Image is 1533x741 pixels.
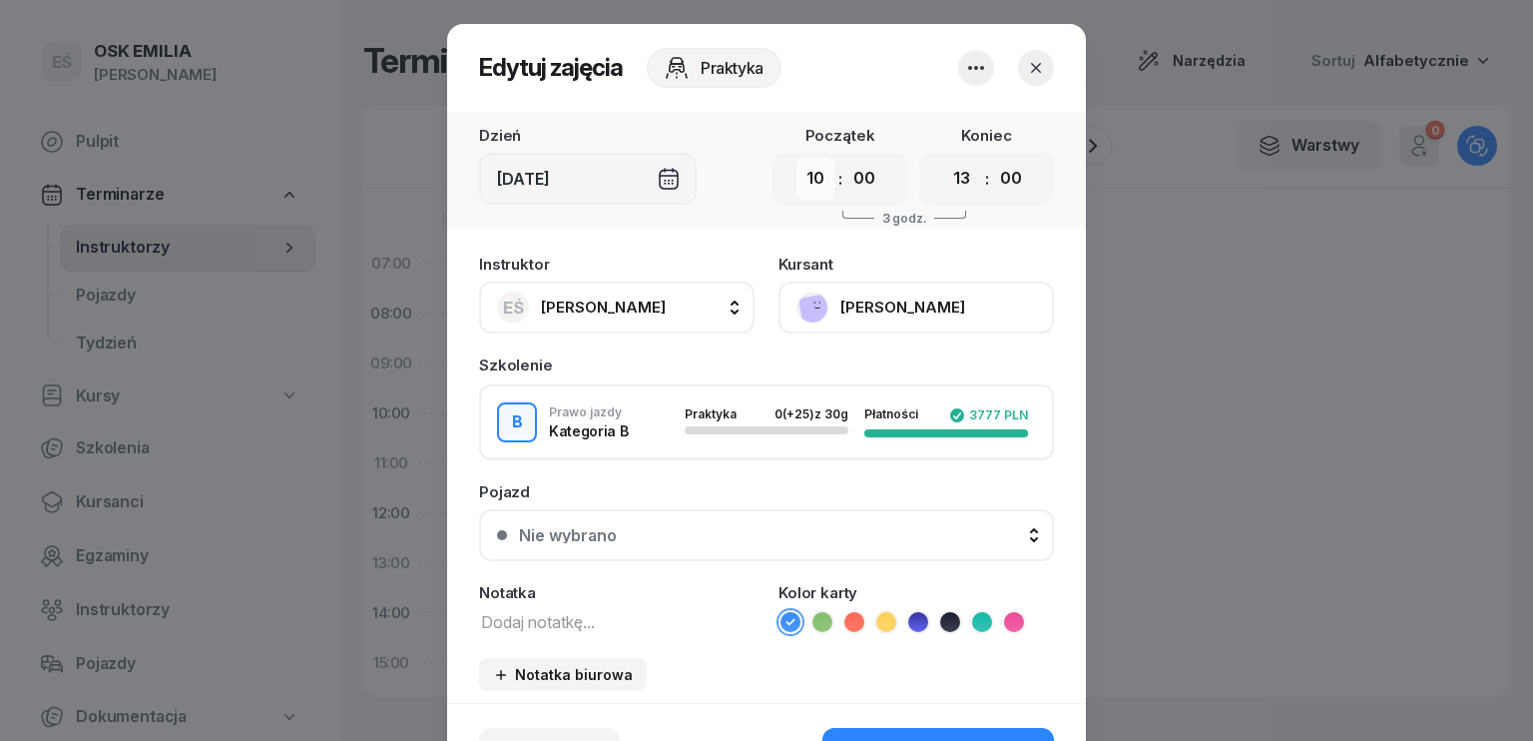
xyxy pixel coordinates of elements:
div: : [985,167,989,191]
span: EŚ [503,300,524,317]
button: EŚ[PERSON_NAME] [479,282,755,334]
button: Notatka biurowa [479,658,647,691]
button: Nie wybrano [479,509,1054,561]
h2: Edytuj zajęcia [479,52,623,84]
div: Notatka biurowa [493,666,633,683]
div: Nie wybrano [519,527,617,543]
span: [PERSON_NAME] [541,298,666,317]
button: [PERSON_NAME] [778,282,1054,334]
div: : [838,167,842,191]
